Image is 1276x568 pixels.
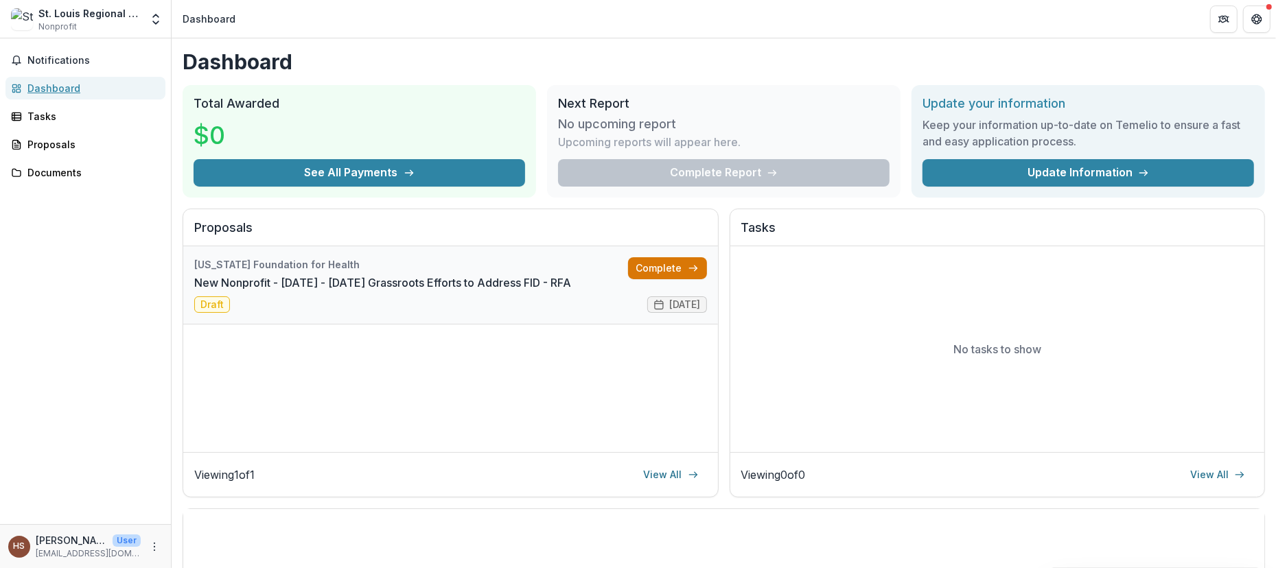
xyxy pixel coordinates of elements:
button: Open entity switcher [146,5,165,33]
a: Complete [628,257,707,279]
p: [EMAIL_ADDRESS][DOMAIN_NAME] [36,547,141,560]
span: Nonprofit [38,21,77,33]
h1: Dashboard [183,49,1265,74]
a: Update Information [923,159,1254,187]
span: Notifications [27,55,160,67]
a: Proposals [5,133,165,156]
div: Hannah Schleicher [14,542,25,551]
img: St. Louis Regional Suicide Prevention Coalition [11,8,33,30]
div: Documents [27,165,154,180]
a: Documents [5,161,165,184]
h2: Total Awarded [194,96,525,111]
button: Get Help [1243,5,1271,33]
p: Viewing 0 of 0 [741,466,806,483]
button: See All Payments [194,159,525,187]
h2: Proposals [194,220,707,246]
div: Dashboard [183,12,235,26]
p: [PERSON_NAME] [36,533,107,547]
h2: Tasks [741,220,1254,246]
button: Notifications [5,49,165,71]
a: View All [636,464,707,486]
h2: Next Report [558,96,890,111]
div: St. Louis Regional Suicide Prevention Coalition [38,6,141,21]
p: No tasks to show [953,341,1041,357]
div: Dashboard [27,81,154,95]
a: Tasks [5,105,165,128]
h3: Keep your information up-to-date on Temelio to ensure a fast and easy application process. [923,117,1254,150]
nav: breadcrumb [177,9,241,29]
button: More [146,539,163,555]
a: New Nonprofit - [DATE] - [DATE] Grassroots Efforts to Address FID - RFA [194,274,571,291]
h2: Update your information [923,96,1254,111]
a: View All [1182,464,1253,486]
button: Partners [1210,5,1238,33]
div: Proposals [27,137,154,152]
div: Tasks [27,109,154,123]
a: Dashboard [5,77,165,99]
p: Viewing 1 of 1 [194,466,255,483]
h3: No upcoming report [558,117,676,132]
p: Upcoming reports will appear here. [558,134,741,150]
p: User [113,534,141,547]
h3: $0 [194,117,297,154]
